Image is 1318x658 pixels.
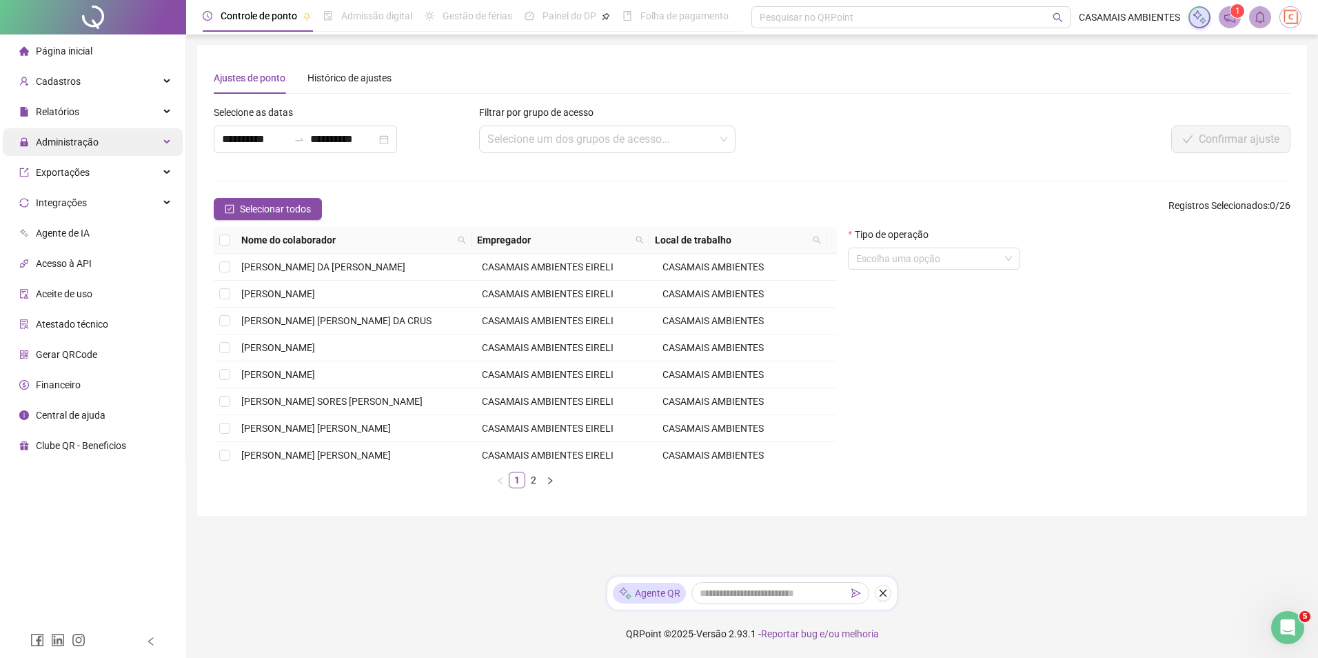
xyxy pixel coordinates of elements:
[19,137,29,147] span: lock
[1235,6,1240,16] span: 1
[662,315,764,326] span: CASAMAIS AMBIENTES
[482,369,614,380] span: CASAMAIS AMBIENTES EIRELI
[1254,11,1266,23] span: bell
[36,319,108,330] span: Atestado técnico
[36,410,105,421] span: Central de ajuda
[241,450,391,461] span: [PERSON_NAME] [PERSON_NAME]
[509,472,525,488] li: 1
[482,315,614,326] span: CASAMAIS AMBIENTES EIRELI
[878,588,888,598] span: close
[241,423,391,434] span: [PERSON_NAME] [PERSON_NAME]
[542,472,558,488] button: right
[36,76,81,87] span: Cadastros
[36,46,92,57] span: Página inicial
[1079,10,1180,25] span: CASAMAIS AMBIENTES
[323,11,333,21] span: file-done
[526,472,541,488] a: 2
[19,380,29,390] span: dollar
[525,472,542,488] li: 2
[613,583,686,604] div: Agente QR
[1224,11,1236,23] span: notification
[203,11,212,21] span: clock-circle
[525,11,534,21] span: dashboard
[36,349,97,360] span: Gerar QRCode
[307,70,392,86] div: Histórico de ajustes
[303,12,311,21] span: pushpin
[482,423,614,434] span: CASAMAIS AMBIENTES EIRELI
[1168,200,1268,211] span: Registros Selecionados
[241,342,315,353] span: [PERSON_NAME]
[482,288,614,299] span: CASAMAIS AMBIENTES EIRELI
[19,289,29,299] span: audit
[662,369,764,380] span: CASAMAIS AMBIENTES
[662,288,764,299] span: CASAMAIS AMBIENTES
[19,410,29,420] span: info-circle
[36,106,79,117] span: Relatórios
[662,342,764,353] span: CASAMAIS AMBIENTES
[240,201,311,217] span: Selecionar todos
[294,134,305,145] span: swap-right
[813,236,821,244] span: search
[633,230,647,250] span: search
[622,11,632,21] span: book
[36,197,87,208] span: Integrações
[662,450,764,461] span: CASAMAIS AMBIENTES
[19,441,29,450] span: gift
[241,369,315,380] span: [PERSON_NAME]
[602,12,610,21] span: pushpin
[662,261,764,272] span: CASAMAIS AMBIENTES
[19,319,29,329] span: solution
[1271,611,1304,644] iframe: Intercom live chat
[19,107,29,117] span: file
[146,637,156,646] span: left
[848,227,937,242] label: Tipo de operação
[241,232,452,248] span: Nome do colaborador
[19,259,29,268] span: api
[36,167,90,178] span: Exportações
[19,46,29,56] span: home
[241,396,423,407] span: [PERSON_NAME] SORES [PERSON_NAME]
[36,379,81,390] span: Financeiro
[496,477,505,485] span: left
[36,288,92,299] span: Aceite de uso
[221,10,297,21] span: Controle de ponto
[1230,4,1244,18] sup: 1
[482,396,614,407] span: CASAMAIS AMBIENTES EIRELI
[186,610,1318,658] footer: QRPoint © 2025 - 2.93.1 -
[241,261,405,272] span: [PERSON_NAME] DA [PERSON_NAME]
[509,472,525,488] a: 1
[851,588,861,598] span: send
[30,633,44,647] span: facebook
[72,633,85,647] span: instagram
[618,586,632,601] img: sparkle-icon.fc2bf0ac1784a2077858766a79e2daf3.svg
[1171,126,1290,153] button: Confirmar ajuste
[36,258,92,269] span: Acesso à API
[636,236,644,244] span: search
[225,204,234,214] span: check-square
[19,350,29,359] span: qrcode
[655,232,808,248] span: Local de trabalho
[36,137,99,148] span: Administração
[458,236,466,244] span: search
[214,105,302,120] label: Selecione as datas
[241,288,315,299] span: [PERSON_NAME]
[640,10,729,21] span: Folha de pagamento
[761,628,879,639] span: Reportar bug e/ou melhoria
[241,315,432,326] span: [PERSON_NAME] [PERSON_NAME] DA CRUS
[294,134,305,145] span: to
[492,472,509,488] button: left
[443,10,512,21] span: Gestão de férias
[479,105,602,120] label: Filtrar por grupo de acesso
[810,230,824,250] span: search
[341,10,412,21] span: Admissão digital
[19,77,29,86] span: user-add
[455,230,469,250] span: search
[662,423,764,434] span: CASAMAIS AMBIENTES
[696,628,727,639] span: Versão
[543,10,596,21] span: Painel do DP
[19,198,29,208] span: sync
[482,261,614,272] span: CASAMAIS AMBIENTES EIRELI
[492,472,509,488] li: Página anterior
[1280,7,1301,28] img: 65236
[542,472,558,488] li: Próxima página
